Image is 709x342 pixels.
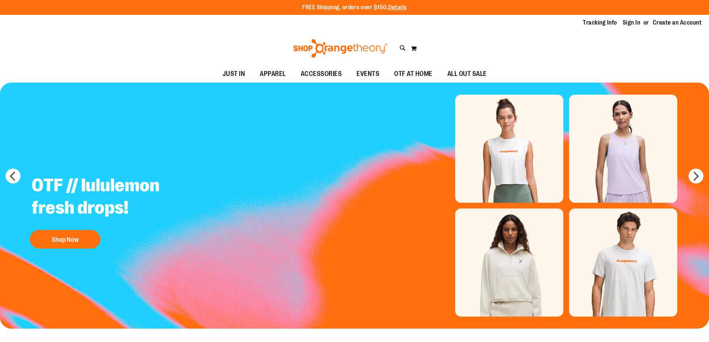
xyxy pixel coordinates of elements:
a: Details [388,4,407,11]
button: Shop Now [30,230,100,249]
a: Sign In [623,19,641,27]
a: Create an Account [653,19,702,27]
a: Tracking Info [583,19,617,27]
span: EVENTS [357,65,379,82]
button: next [689,169,703,183]
img: Shop Orangetheory [292,39,389,58]
span: OTF AT HOME [394,65,432,82]
p: FREE Shipping, orders over $150. [302,3,407,12]
span: ACCESSORIES [301,65,342,82]
h2: OTF // lululemon fresh drops! [26,169,211,226]
span: JUST IN [223,65,245,82]
span: ALL OUT SALE [447,65,487,82]
a: OTF // lululemon fresh drops! Shop Now [26,169,211,252]
button: prev [6,169,20,183]
span: APPAREL [260,65,286,82]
